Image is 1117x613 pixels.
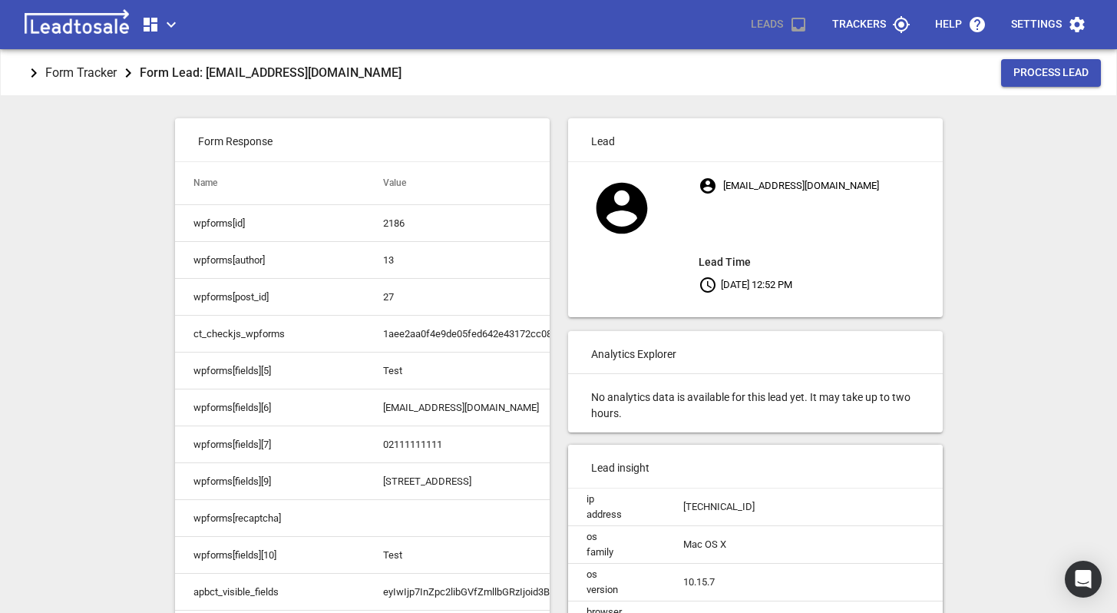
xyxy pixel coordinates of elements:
[935,17,962,32] p: Help
[175,162,365,205] th: Name
[568,331,943,374] p: Analytics Explorer
[175,242,365,279] td: wpforms[author]
[45,64,117,81] p: Form Tracker
[175,500,365,537] td: wpforms[recaptcha]
[175,353,365,389] td: wpforms[fields][5]
[699,172,942,298] p: [EMAIL_ADDRESS][DOMAIN_NAME] [DATE] 12:52 PM
[175,316,365,353] td: ct_checkjs_wpforms
[1013,65,1089,81] span: Process Lead
[175,574,365,611] td: apbct_visible_fields
[175,426,365,463] td: wpforms[fields][7]
[665,525,980,563] td: Mac OS X
[699,276,717,294] svg: Your local time
[568,374,943,432] p: No analytics data is available for this lead yet. It may take up to two hours.
[665,489,980,526] td: [TECHNICAL_ID]
[175,205,365,242] td: wpforms[id]
[175,463,365,500] td: wpforms[fields][9]
[832,17,886,32] p: Trackers
[175,389,365,426] td: wpforms[fields][6]
[175,537,365,574] td: wpforms[fields][10]
[175,118,550,161] p: Form Response
[568,445,943,488] p: Lead insight
[568,563,665,601] td: os version
[568,489,665,526] td: ip address
[568,525,665,563] td: os family
[1011,17,1062,32] p: Settings
[699,253,942,271] aside: Lead Time
[665,563,980,601] td: 10.15.7
[1065,561,1102,598] div: Open Intercom Messenger
[568,118,943,161] p: Lead
[175,279,365,316] td: wpforms[post_id]
[1001,59,1101,87] button: Process Lead
[140,62,402,83] aside: Form Lead: [EMAIL_ADDRESS][DOMAIN_NAME]
[18,9,135,40] img: logo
